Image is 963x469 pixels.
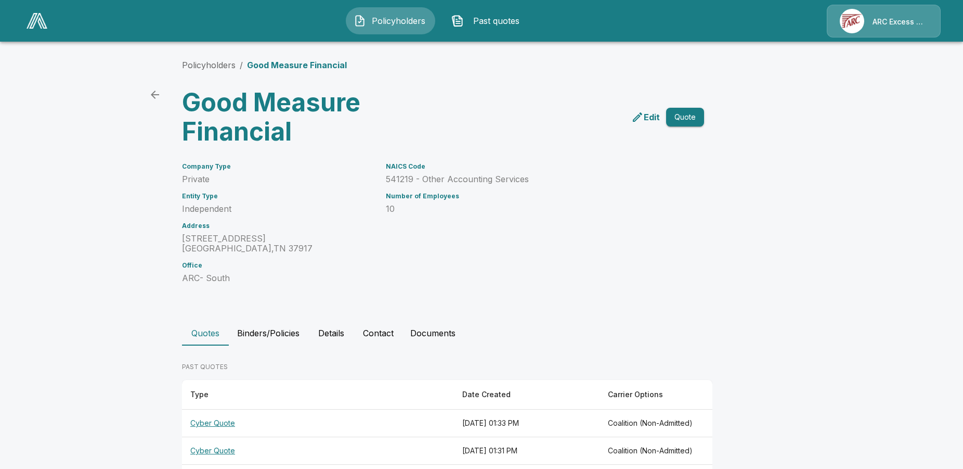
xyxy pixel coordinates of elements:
[827,5,941,37] a: Agency IconARC Excess & Surplus
[182,362,712,372] p: PAST QUOTES
[644,111,660,123] p: Edit
[182,193,373,200] h6: Entity Type
[182,380,454,410] th: Type
[182,163,373,170] h6: Company Type
[386,193,679,200] h6: Number of Employees
[182,174,373,184] p: Private
[346,7,435,34] button: Policyholders IconPolicyholders
[454,410,599,437] th: [DATE] 01:33 PM
[666,108,704,127] button: Quote
[27,13,47,29] img: AA Logo
[629,109,662,125] a: edit
[873,17,928,27] p: ARC Excess & Surplus
[386,204,679,214] p: 10
[240,59,243,71] li: /
[600,410,712,437] th: Coalition (Non-Admitted)
[182,410,454,437] th: Cyber Quote
[454,380,599,410] th: Date Created
[182,234,373,253] p: [STREET_ADDRESS] [GEOGRAPHIC_DATA] , TN 37917
[444,7,533,34] button: Past quotes IconPast quotes
[182,321,229,346] button: Quotes
[402,321,464,346] button: Documents
[229,321,308,346] button: Binders/Policies
[182,222,373,230] h6: Address
[182,60,236,70] a: Policyholders
[145,84,165,105] a: back
[600,437,712,465] th: Coalition (Non-Admitted)
[247,59,347,71] p: Good Measure Financial
[840,9,864,33] img: Agency Icon
[182,273,373,283] p: ARC- South
[386,163,679,170] h6: NAICS Code
[182,321,781,346] div: policyholder tabs
[182,262,373,269] h6: Office
[182,59,347,71] nav: breadcrumb
[182,437,454,465] th: Cyber Quote
[182,88,439,146] h3: Good Measure Financial
[355,321,402,346] button: Contact
[468,15,525,27] span: Past quotes
[370,15,427,27] span: Policyholders
[308,321,355,346] button: Details
[182,204,373,214] p: Independent
[600,380,712,410] th: Carrier Options
[354,15,366,27] img: Policyholders Icon
[451,15,464,27] img: Past quotes Icon
[386,174,679,184] p: 541219 - Other Accounting Services
[454,437,599,465] th: [DATE] 01:31 PM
